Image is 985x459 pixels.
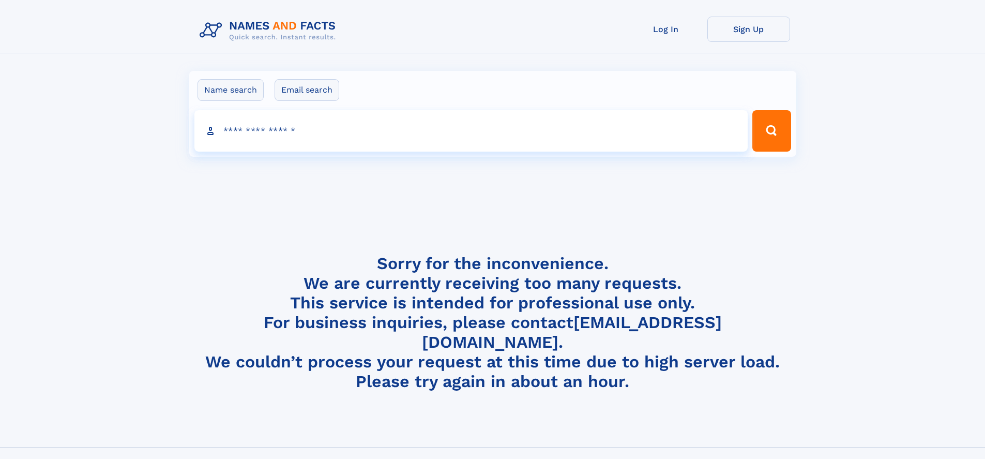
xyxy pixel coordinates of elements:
[422,313,722,352] a: [EMAIL_ADDRESS][DOMAIN_NAME]
[198,79,264,101] label: Name search
[195,254,790,392] h4: Sorry for the inconvenience. We are currently receiving too many requests. This service is intend...
[707,17,790,42] a: Sign Up
[625,17,707,42] a: Log In
[752,110,791,152] button: Search Button
[195,17,344,45] img: Logo Names and Facts
[194,110,748,152] input: search input
[275,79,339,101] label: Email search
